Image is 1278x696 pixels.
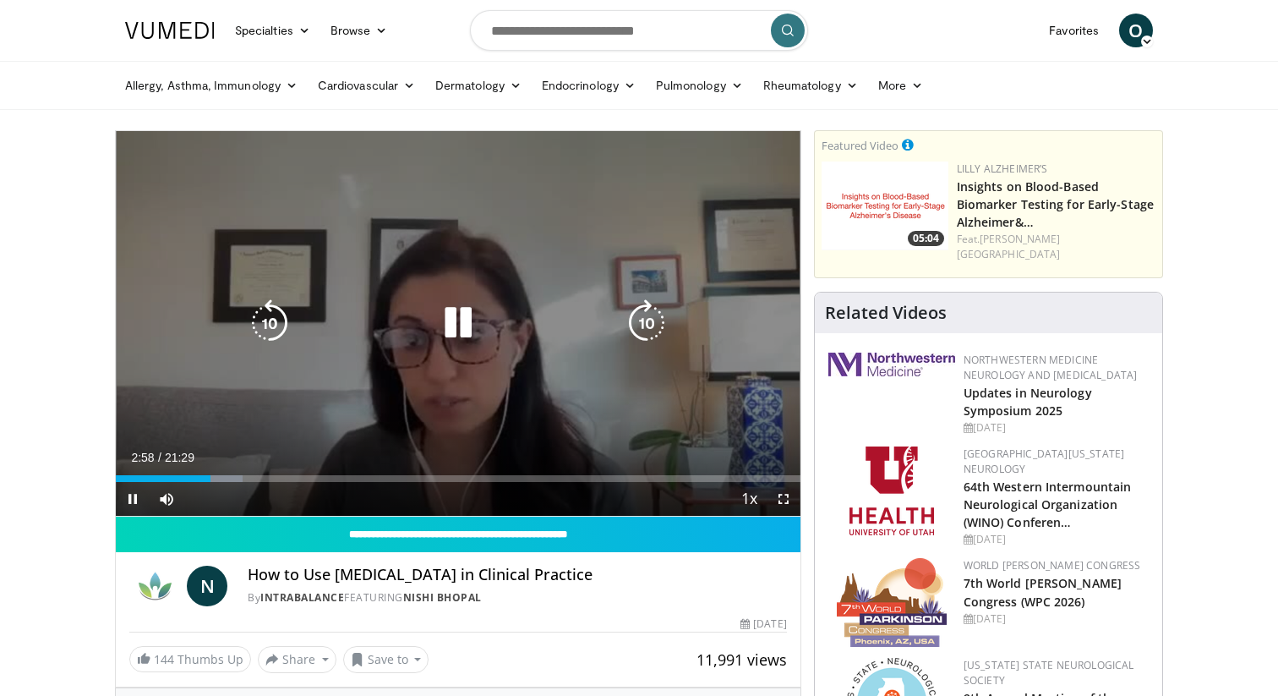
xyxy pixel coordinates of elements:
[115,69,308,102] a: Allergy, Asthma, Immunology
[825,303,947,323] h4: Related Videos
[696,649,787,670] span: 11,991 views
[964,420,1149,436] div: [DATE]
[868,69,933,102] a: More
[225,14,320,47] a: Specialties
[964,558,1141,573] a: World [PERSON_NAME] Congress
[646,69,753,102] a: Pulmonology
[158,451,161,464] span: /
[248,566,787,584] h4: How to Use [MEDICAL_DATA] in Clinical Practice
[116,475,800,482] div: Progress Bar
[116,131,800,517] video-js: Video Player
[908,231,944,246] span: 05:04
[308,69,425,102] a: Cardiovascular
[403,590,482,605] a: Nishi Bhopal
[822,162,948,250] a: 05:04
[165,451,194,464] span: 21:29
[425,69,532,102] a: Dermatology
[957,162,1048,176] a: Lilly Alzheimer’s
[828,353,955,376] img: 2a462fb6-9365-492a-ac79-3166a6f924d8.png.150x105_q85_autocrop_double_scale_upscale_version-0.2.jpg
[470,10,808,51] input: Search topics, interventions
[532,69,646,102] a: Endocrinology
[1039,14,1109,47] a: Favorites
[187,566,227,606] a: N
[822,162,948,250] img: 89d2bcdb-a0e3-4b93-87d8-cca2ef42d978.png.150x105_q85_crop-smart_upscale.png
[753,69,868,102] a: Rheumatology
[248,590,787,606] div: By FEATURING
[129,646,251,672] a: 144 Thumbs Up
[320,14,398,47] a: Browse
[964,447,1125,476] a: [GEOGRAPHIC_DATA][US_STATE] Neurology
[767,482,800,516] button: Fullscreen
[964,611,1149,627] div: [DATE]
[1119,14,1153,47] a: O
[131,451,154,464] span: 2:58
[964,532,1149,547] div: [DATE]
[837,558,947,647] img: 16fe1da8-a9a0-4f15-bd45-1dd1acf19c34.png.150x105_q85_autocrop_double_scale_upscale_version-0.2.png
[154,651,174,667] span: 144
[964,479,1132,530] a: 64th Western Intermountain Neurological Organization (WINO) Conferen…
[125,22,215,39] img: VuMedi Logo
[957,232,1155,262] div: Feat.
[343,646,429,673] button: Save to
[822,138,898,153] small: Featured Video
[116,482,150,516] button: Pause
[964,658,1134,688] a: [US_STATE] State Neurological Society
[740,617,786,632] div: [DATE]
[258,646,336,673] button: Share
[260,590,344,605] a: IntraBalance
[129,566,180,606] img: IntraBalance
[150,482,183,516] button: Mute
[964,353,1138,382] a: Northwestern Medicine Neurology and [MEDICAL_DATA]
[849,447,934,535] img: f6362829-b0a3-407d-a044-59546adfd345.png.150x105_q85_autocrop_double_scale_upscale_version-0.2.png
[733,482,767,516] button: Playback Rate
[964,575,1122,609] a: 7th World [PERSON_NAME] Congress (WPC 2026)
[964,385,1092,419] a: Updates in Neurology Symposium 2025
[957,232,1061,261] a: [PERSON_NAME][GEOGRAPHIC_DATA]
[957,178,1154,230] a: Insights on Blood-Based Biomarker Testing for Early-Stage Alzheimer&…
